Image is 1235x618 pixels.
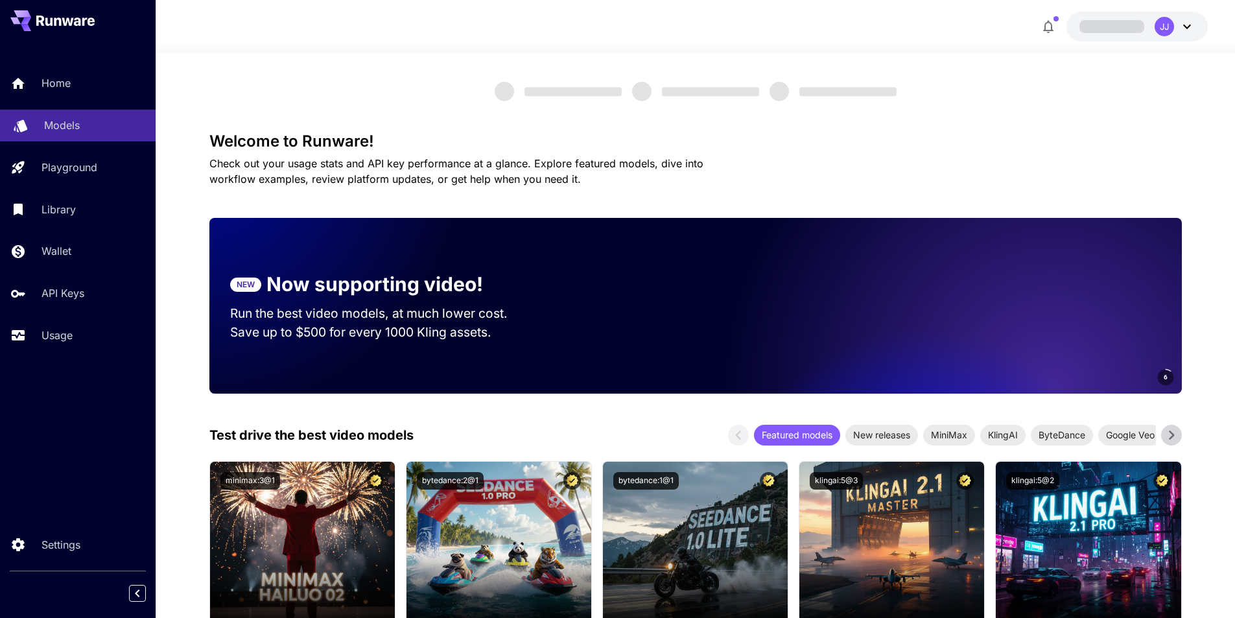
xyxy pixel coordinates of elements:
span: 6 [1164,372,1168,382]
p: Test drive the best video models [209,425,414,445]
div: Collapse sidebar [139,582,156,605]
div: Featured models [754,425,840,446]
div: ByteDance [1031,425,1093,446]
p: Run the best video models, at much lower cost. [230,304,532,323]
p: Library [41,202,76,217]
span: ByteDance [1031,428,1093,442]
p: Playground [41,160,97,175]
p: Save up to $500 for every 1000 Kling assets. [230,323,532,342]
button: Collapse sidebar [129,585,146,602]
span: Featured models [754,428,840,442]
div: MiniMax [923,425,975,446]
h3: Welcome to Runware! [209,132,1182,150]
span: MiniMax [923,428,975,442]
button: Certified Model – Vetted for best performance and includes a commercial license. [563,472,581,490]
button: minimax:3@1 [220,472,280,490]
div: JJ [1155,17,1174,36]
span: Google Veo [1098,428,1162,442]
button: Certified Model – Vetted for best performance and includes a commercial license. [367,472,384,490]
span: New releases [845,428,918,442]
p: Settings [41,537,80,553]
button: JJ [1066,12,1208,42]
button: bytedance:1@1 [613,472,679,490]
div: New releases [845,425,918,446]
button: klingai:5@2 [1006,472,1059,490]
span: Check out your usage stats and API key performance at a glance. Explore featured models, dive int... [209,157,703,185]
p: Wallet [41,243,71,259]
span: KlingAI [980,428,1026,442]
button: bytedance:2@1 [417,472,484,490]
p: API Keys [41,285,84,301]
button: klingai:5@3 [810,472,863,490]
button: Certified Model – Vetted for best performance and includes a commercial license. [760,472,777,490]
button: Certified Model – Vetted for best performance and includes a commercial license. [956,472,974,490]
p: Now supporting video! [266,270,483,299]
button: Certified Model – Vetted for best performance and includes a commercial license. [1153,472,1171,490]
p: Home [41,75,71,91]
div: KlingAI [980,425,1026,446]
div: Google Veo [1098,425,1162,446]
p: Usage [41,327,73,343]
p: Models [44,117,80,133]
